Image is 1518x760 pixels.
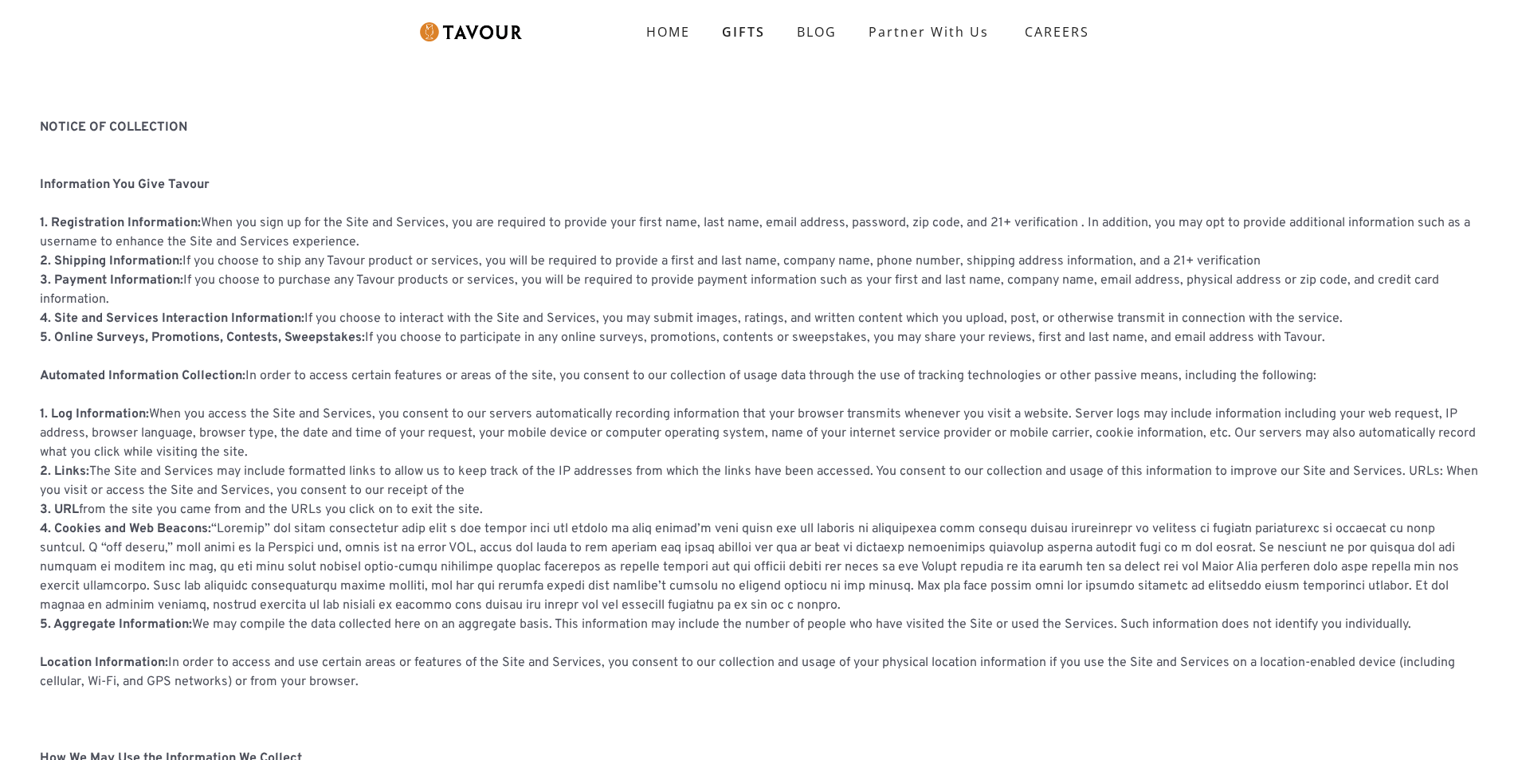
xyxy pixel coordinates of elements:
[706,16,781,48] a: GIFTS
[40,655,168,671] strong: Location Information:
[40,521,211,537] strong: 4. Cookies and Web Beacons:
[40,617,192,633] strong: 5. Aggregate Information:
[630,16,706,48] a: HOME
[1025,16,1089,48] strong: CAREERS
[40,272,183,288] strong: 3. Payment Information:
[646,23,690,41] strong: HOME
[40,215,201,231] strong: 1. Registration Information:
[40,253,182,269] strong: 2. Shipping Information:
[40,368,245,384] strong: Automated Information Collection:
[40,311,304,327] strong: 4. Site and Services Interaction Information:
[853,16,1005,48] a: partner with us
[40,464,89,480] strong: 2. Links:
[40,330,365,346] strong: 5. Online Surveys, Promotions, Contests, Sweepstakes:
[40,502,79,518] strong: 3. URL
[1005,10,1101,54] a: CAREERS
[40,406,149,422] strong: 1. Log Information:
[40,119,187,135] strong: NOTICE OF COLLECTION ‍
[40,177,210,193] strong: Information You Give Tavour ‍
[781,16,853,48] a: BLOG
